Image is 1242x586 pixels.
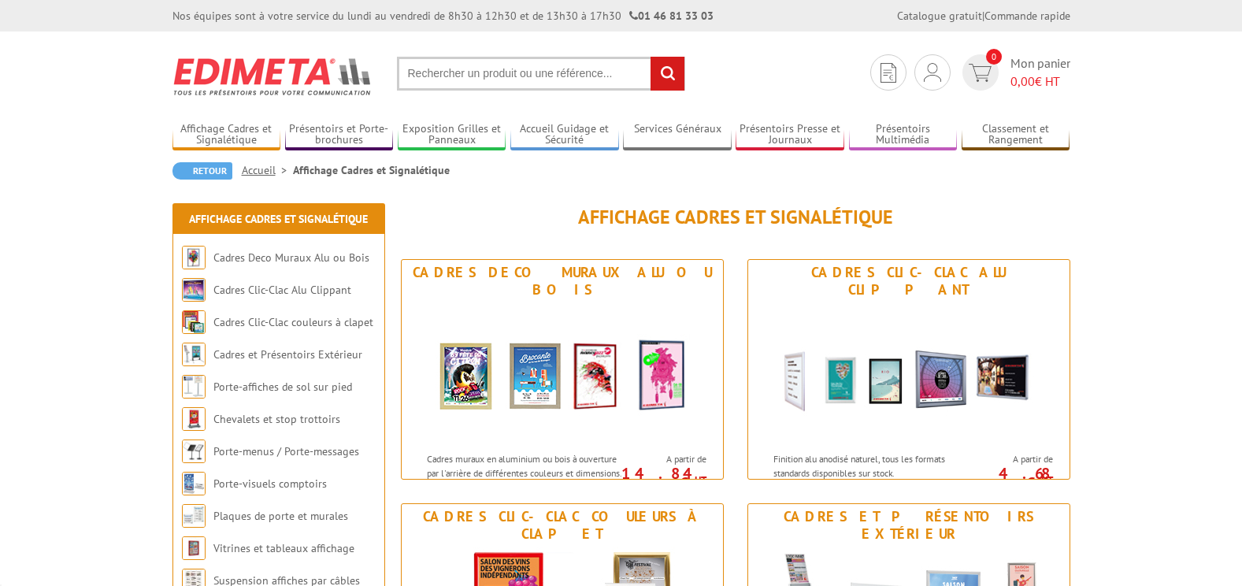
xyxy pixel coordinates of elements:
img: Edimeta [172,47,373,106]
input: Rechercher un produit ou une référence... [397,57,685,91]
span: A partir de [973,453,1053,465]
p: Cadres muraux en aluminium ou bois à ouverture par l'arrière de différentes couleurs et dimension... [427,452,622,506]
div: | [897,8,1070,24]
a: Commande rapide [984,9,1070,23]
img: devis rapide [881,63,896,83]
a: Catalogue gratuit [897,9,982,23]
a: Cadres Deco Muraux Alu ou Bois [213,250,369,265]
div: Cadres Deco Muraux Alu ou Bois [406,264,719,299]
a: Cadres Clic-Clac couleurs à clapet [213,315,373,329]
span: € HT [1010,72,1070,91]
a: Plaques de porte et murales [213,509,348,523]
img: Cadres Clic-Clac Alu Clippant [763,302,1055,444]
a: Porte-visuels comptoirs [213,477,327,491]
input: rechercher [651,57,684,91]
sup: HT [695,473,706,487]
p: 4.68 € [965,469,1053,488]
a: Affichage Cadres et Signalétique [189,212,368,226]
img: Cadres Clic-Clac Alu Clippant [182,278,206,302]
span: 0,00 [1010,73,1035,89]
a: Porte-menus / Porte-messages [213,444,359,458]
span: Mon panier [1010,54,1070,91]
a: Cadres Deco Muraux Alu ou Bois Cadres Deco Muraux Alu ou Bois Cadres muraux en aluminium ou bois ... [401,259,724,480]
a: Cadres Clic-Clac Alu Clippant [213,283,351,297]
img: Vitrines et tableaux affichage [182,536,206,560]
img: Chevalets et stop trottoirs [182,407,206,431]
li: Affichage Cadres et Signalétique [293,162,450,178]
a: Présentoirs Presse et Journaux [736,122,844,148]
sup: HT [1041,473,1053,487]
span: A partir de [626,453,706,465]
span: 0 [986,49,1002,65]
h1: Affichage Cadres et Signalétique [401,207,1070,228]
p: 14.84 € [618,469,706,488]
img: devis rapide [969,64,992,82]
img: Porte-menus / Porte-messages [182,439,206,463]
img: Plaques de porte et murales [182,504,206,528]
img: Porte-affiches de sol sur pied [182,375,206,399]
a: Présentoirs et Porte-brochures [285,122,394,148]
a: Porte-affiches de sol sur pied [213,380,352,394]
a: Accueil [242,163,293,177]
a: Services Généraux [623,122,732,148]
a: Présentoirs Multimédia [849,122,958,148]
img: Cadres Clic-Clac couleurs à clapet [182,310,206,334]
a: Exposition Grilles et Panneaux [398,122,506,148]
a: Classement et Rangement [962,122,1070,148]
a: Affichage Cadres et Signalétique [172,122,281,148]
strong: 01 46 81 33 03 [629,9,714,23]
a: Chevalets et stop trottoirs [213,412,340,426]
a: Vitrines et tableaux affichage [213,541,354,555]
a: Accueil Guidage et Sécurité [510,122,619,148]
div: Nos équipes sont à votre service du lundi au vendredi de 8h30 à 12h30 et de 13h30 à 17h30 [172,8,714,24]
div: Cadres et Présentoirs Extérieur [752,508,1066,543]
a: Cadres Clic-Clac Alu Clippant Cadres Clic-Clac Alu Clippant Finition alu anodisé naturel, tous le... [747,259,1070,480]
div: Cadres Clic-Clac couleurs à clapet [406,508,719,543]
a: Cadres et Présentoirs Extérieur [213,347,362,362]
img: Cadres Deco Muraux Alu ou Bois [417,302,708,444]
img: Porte-visuels comptoirs [182,472,206,495]
p: Finition alu anodisé naturel, tous les formats standards disponibles sur stock. [773,452,969,479]
a: devis rapide 0 Mon panier 0,00€ HT [958,54,1070,91]
img: Cadres et Présentoirs Extérieur [182,343,206,366]
div: Cadres Clic-Clac Alu Clippant [752,264,1066,299]
img: Cadres Deco Muraux Alu ou Bois [182,246,206,269]
img: devis rapide [924,63,941,82]
a: Retour [172,162,232,180]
